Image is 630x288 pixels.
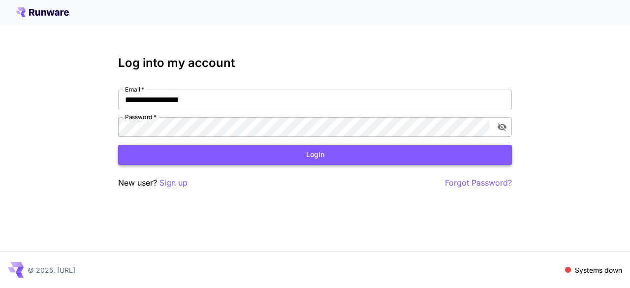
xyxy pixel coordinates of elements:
[118,177,188,189] p: New user?
[125,85,144,94] label: Email
[159,177,188,189] button: Sign up
[28,265,75,275] p: © 2025, [URL]
[493,118,511,136] button: toggle password visibility
[445,177,512,189] button: Forgot Password?
[118,56,512,70] h3: Log into my account
[125,113,157,121] label: Password
[575,265,622,275] p: Systems down
[118,145,512,165] button: Login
